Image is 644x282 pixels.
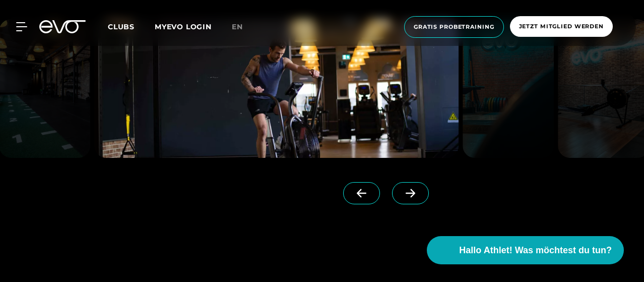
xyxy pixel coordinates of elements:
[427,236,624,264] button: Hallo Athlet! Was möchtest du tun?
[463,19,554,158] img: evofitness
[108,22,155,31] a: Clubs
[459,244,612,257] span: Hallo Athlet! Was möchtest du tun?
[232,22,243,31] span: en
[108,22,135,31] span: Clubs
[155,22,212,31] a: MYEVO LOGIN
[94,19,459,158] img: evofitness
[414,23,494,31] span: Gratis Probetraining
[519,22,604,31] span: Jetzt Mitglied werden
[401,16,507,38] a: Gratis Probetraining
[232,21,255,33] a: en
[507,16,616,38] a: Jetzt Mitglied werden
